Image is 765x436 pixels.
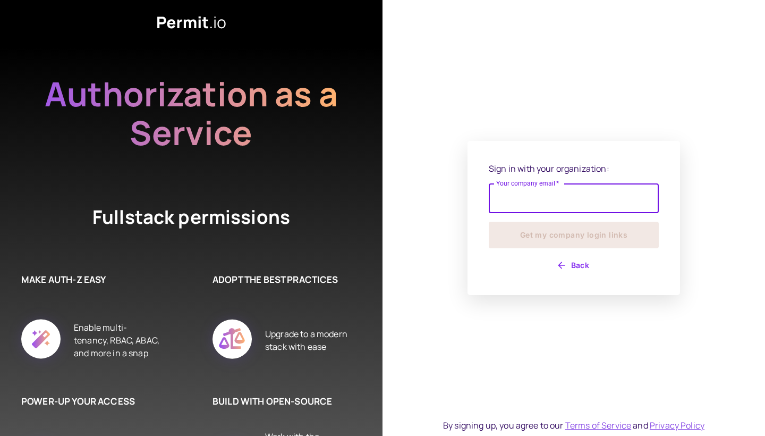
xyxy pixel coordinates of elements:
h4: Fullstack permissions [53,204,329,230]
h2: Authorization as a Service [11,74,372,152]
a: Privacy Policy [650,420,704,431]
h6: POWER-UP YOUR ACCESS [21,395,159,408]
h6: BUILD WITH OPEN-SOURCE [212,395,351,408]
div: By signing up, you agree to our and [443,419,704,432]
h6: MAKE AUTH-Z EASY [21,273,159,287]
a: Terms of Service [565,420,631,431]
label: Your company email [496,179,559,188]
h6: ADOPT THE BEST PRACTICES [212,273,351,287]
button: Get my company login links [489,222,659,248]
p: Sign in with your organization: [489,162,659,175]
div: Enable multi-tenancy, RBAC, ABAC, and more in a snap [74,307,159,373]
div: Upgrade to a modern stack with ease [265,307,351,373]
button: Back [489,257,659,274]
